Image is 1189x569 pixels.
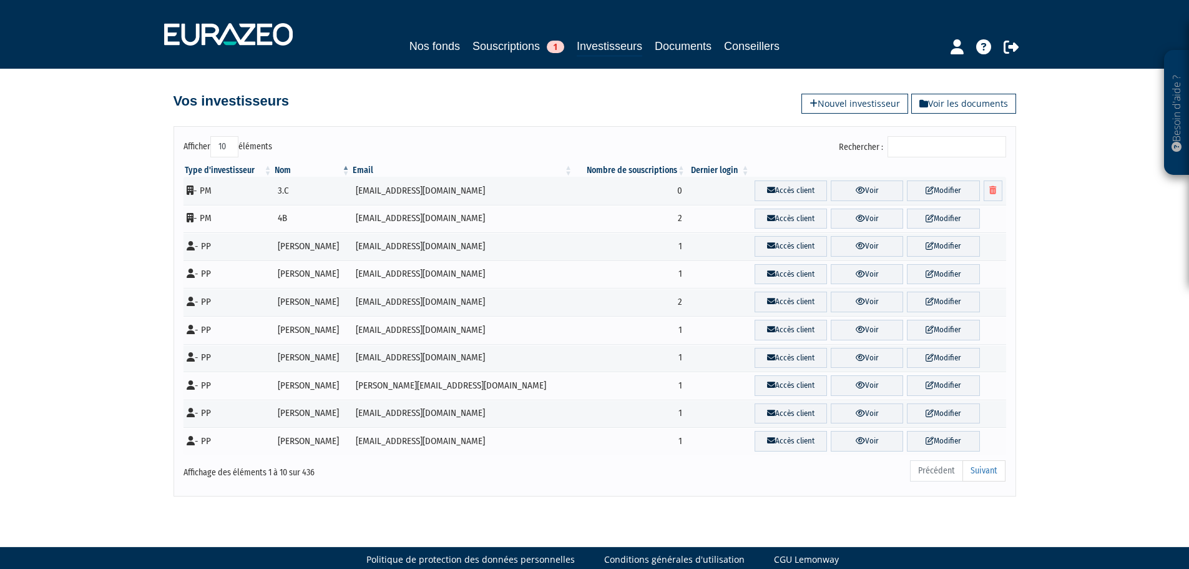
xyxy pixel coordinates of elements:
th: Nombre de souscriptions : activer pour trier la colonne par ordre croissant [574,164,687,177]
a: Voir [831,348,903,369]
a: Supprimer [984,181,1002,201]
a: Modifier [907,320,979,340]
td: - PP [183,400,273,428]
a: Modifier [907,181,979,201]
td: [EMAIL_ADDRESS][DOMAIN_NAME] [351,177,574,205]
td: - PP [183,372,273,400]
a: Modifier [907,292,979,312]
a: Voir [831,209,903,229]
a: Accès client [755,375,827,396]
a: Nos fonds [409,37,460,55]
td: [EMAIL_ADDRESS][DOMAIN_NAME] [351,316,574,344]
a: Accès client [755,264,827,285]
th: &nbsp; [751,164,1006,177]
a: Accès client [755,403,827,424]
td: [EMAIL_ADDRESS][DOMAIN_NAME] [351,427,574,455]
td: [EMAIL_ADDRESS][DOMAIN_NAME] [351,260,574,289]
a: Accès client [755,236,827,257]
a: Voir [831,320,903,340]
td: [PERSON_NAME] [273,372,351,400]
a: Voir [831,403,903,424]
td: [EMAIL_ADDRESS][DOMAIN_NAME] [351,288,574,316]
a: Suivant [962,460,1006,482]
td: [EMAIL_ADDRESS][DOMAIN_NAME] [351,232,574,260]
a: Accès client [755,181,827,201]
a: Modifier [907,348,979,369]
label: Rechercher : [839,136,1006,157]
div: Affichage des éléments 1 à 10 sur 436 [183,459,516,479]
label: Afficher éléments [183,136,272,157]
a: CGU Lemonway [774,553,839,566]
td: - PP [183,232,273,260]
a: Modifier [907,375,979,396]
a: Modifier [907,431,979,452]
td: [PERSON_NAME] [273,400,351,428]
td: [EMAIL_ADDRESS][DOMAIN_NAME] [351,205,574,233]
a: Conseillers [724,37,780,55]
img: 1732889491-logotype_eurazeo_blanc_rvb.png [164,23,293,46]
a: Voir [831,431,903,452]
a: Nouvel investisseur [801,94,908,114]
a: Accès client [755,348,827,369]
h4: Vos investisseurs [174,94,289,109]
td: 1 [574,400,687,428]
th: Email : activer pour trier la colonne par ordre croissant [351,164,574,177]
td: - PP [183,288,273,316]
a: Voir [831,375,903,396]
th: Nom : activer pour trier la colonne par ordre d&eacute;croissant [273,164,351,177]
td: [EMAIL_ADDRESS][DOMAIN_NAME] [351,400,574,428]
select: Afficheréléments [210,136,238,157]
a: Souscriptions1 [472,37,564,55]
a: Voir [831,236,903,257]
a: Documents [655,37,712,55]
th: Dernier login : activer pour trier la colonne par ordre croissant [687,164,751,177]
td: 1 [574,372,687,400]
a: Politique de protection des données personnelles [366,553,575,566]
a: Accès client [755,209,827,229]
a: Investisseurs [577,37,642,57]
a: Modifier [907,403,979,424]
a: Voir [831,264,903,285]
p: Besoin d'aide ? [1170,57,1184,169]
td: 2 [574,205,687,233]
td: - PP [183,427,273,455]
td: - PM [183,177,273,205]
td: [PERSON_NAME] [273,427,351,455]
td: [PERSON_NAME] [273,288,351,316]
td: 2 [574,288,687,316]
a: Accès client [755,292,827,312]
td: [EMAIL_ADDRESS][DOMAIN_NAME] [351,344,574,372]
a: Voir [831,292,903,312]
td: 1 [574,232,687,260]
td: [PERSON_NAME] [273,316,351,344]
td: [PERSON_NAME] [273,232,351,260]
td: [PERSON_NAME][EMAIL_ADDRESS][DOMAIN_NAME] [351,372,574,400]
input: Rechercher : [888,136,1006,157]
td: 4B [273,205,351,233]
td: - PP [183,344,273,372]
a: Conditions générales d'utilisation [604,553,745,566]
a: Modifier [907,264,979,285]
a: Modifier [907,236,979,257]
td: - PM [183,205,273,233]
td: - PP [183,316,273,344]
td: 0 [574,177,687,205]
a: Voir [831,181,903,201]
td: 3.C [273,177,351,205]
span: 1 [547,41,564,53]
td: - PP [183,260,273,289]
a: Modifier [907,209,979,229]
a: Accès client [755,431,827,452]
td: 1 [574,427,687,455]
td: 1 [574,316,687,344]
td: 1 [574,260,687,289]
a: Voir les documents [911,94,1016,114]
a: Accès client [755,320,827,340]
td: [PERSON_NAME] [273,260,351,289]
td: 1 [574,344,687,372]
th: Type d'investisseur : activer pour trier la colonne par ordre croissant [183,164,273,177]
td: [PERSON_NAME] [273,344,351,372]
